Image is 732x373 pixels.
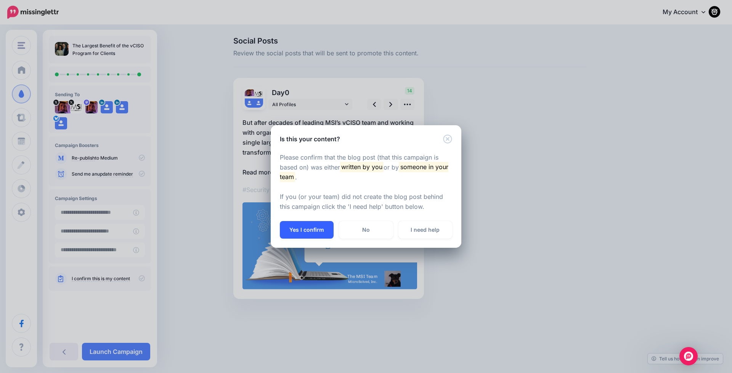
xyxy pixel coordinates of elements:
[398,221,452,239] a: I need help
[280,221,334,239] button: Yes I confirm
[280,153,452,212] p: Please confirm that the blog post (that this campaign is based on) was either or by . If you (or ...
[280,162,448,182] mark: someone in your team
[443,134,452,144] button: Close
[339,221,393,239] a: No
[280,134,340,144] h5: Is this your content?
[679,347,698,365] div: Open Intercom Messenger
[340,162,384,172] mark: written by you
